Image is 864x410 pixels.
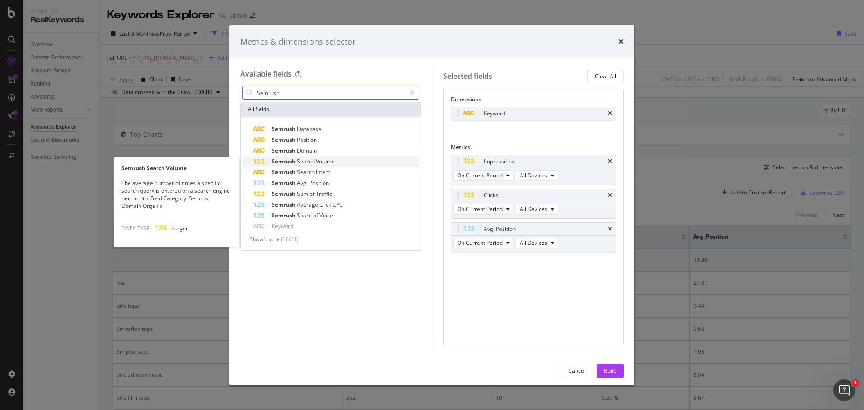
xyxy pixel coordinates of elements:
[297,168,316,176] span: Search
[114,179,239,210] div: The average number of times a specific search query is entered on a search engine per month. Fiel...
[250,235,280,243] span: Show 1 more
[333,201,343,208] span: CPC
[443,71,492,81] div: Selected fields
[272,201,297,208] span: Semrush
[229,25,634,385] div: modal
[608,226,612,232] div: times
[587,69,624,83] button: Clear All
[451,107,616,120] div: Keywordtimes
[453,170,514,181] button: On Current Period
[281,235,299,243] span: ( 10 / 11 )
[516,204,558,215] button: All Devices
[272,179,297,187] span: Semrush
[272,158,297,165] span: Semrush
[595,72,616,80] div: Clear All
[256,86,406,99] input: Search by field name
[297,158,316,165] span: Search
[608,111,612,116] div: times
[451,95,616,107] div: Dimensions
[484,157,514,166] div: Impressions
[568,367,585,374] div: Cancel
[520,171,547,179] span: All Devices
[484,191,498,200] div: Clicks
[297,201,319,208] span: Average
[297,179,309,187] span: Avg.
[453,238,514,248] button: On Current Period
[457,239,503,247] span: On Current Period
[241,102,421,117] div: All fields
[451,222,616,252] div: Avg. PositiontimesOn Current PeriodAll Devices
[520,239,547,247] span: All Devices
[272,222,293,230] span: Keyword
[608,159,612,164] div: times
[309,179,329,187] span: Position
[316,190,332,198] span: Traffic
[297,190,310,198] span: Sum
[618,36,624,48] div: times
[297,136,317,144] span: Position
[297,147,317,154] span: Domain
[319,212,333,219] span: Voice
[451,189,616,219] div: ClickstimesOn Current PeriodAll Devices
[316,168,330,176] span: Intent
[297,212,313,219] span: Share
[833,379,855,401] iframe: Intercom live chat
[453,204,514,215] button: On Current Period
[457,171,503,179] span: On Current Period
[852,379,859,387] span: 1
[114,164,239,172] div: Semrush Search Volume
[520,205,547,213] span: All Devices
[316,158,335,165] span: Volume
[272,212,297,219] span: Semrush
[240,36,355,48] div: Metrics & dimensions selector
[272,147,297,154] span: Semrush
[272,190,297,198] span: Semrush
[604,367,616,374] div: Build
[561,364,593,378] button: Cancel
[608,193,612,198] div: times
[272,136,297,144] span: Semrush
[297,125,321,133] span: Database
[597,364,624,378] button: Build
[516,238,558,248] button: All Devices
[457,205,503,213] span: On Current Period
[451,143,616,154] div: Metrics
[516,170,558,181] button: All Devices
[484,225,516,234] div: Avg. Position
[310,190,316,198] span: of
[319,201,333,208] span: Click
[484,109,505,118] div: Keyword
[272,125,297,133] span: Semrush
[272,168,297,176] span: Semrush
[451,155,616,185] div: ImpressionstimesOn Current PeriodAll Devices
[240,69,292,79] div: Available fields
[313,212,319,219] span: of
